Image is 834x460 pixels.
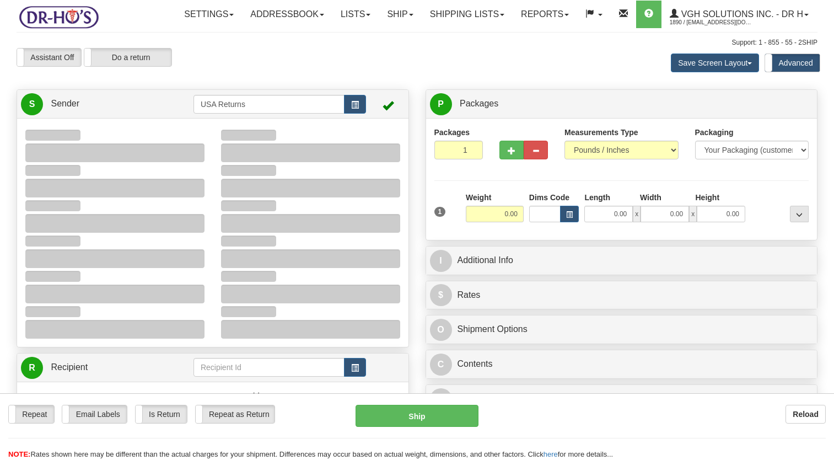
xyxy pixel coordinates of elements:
label: Dims Code [529,192,569,203]
label: Country [25,391,55,402]
span: x [689,206,697,222]
span: I [430,250,452,272]
label: Repeat [9,405,54,423]
span: O [430,319,452,341]
a: RReturn Shipment [430,388,814,410]
a: S Sender [21,93,193,115]
label: Is Return [136,405,187,423]
label: Email Labels [62,405,127,423]
a: here [544,450,558,458]
a: Ship [379,1,421,28]
a: Shipping lists [422,1,513,28]
span: Recipient [51,362,88,372]
input: Sender Id [193,95,345,114]
label: Length [584,192,610,203]
span: R [430,388,452,410]
label: Assistant Off [17,49,81,66]
span: P [430,93,452,115]
a: R Recipient [21,356,174,379]
a: CContents [430,353,814,376]
a: Reports [513,1,577,28]
button: Reload [785,405,826,424]
label: Width [640,192,661,203]
span: C [430,354,452,376]
a: VGH Solutions Inc. - Dr H 1890 / [EMAIL_ADDRESS][DOMAIN_NAME] [661,1,817,28]
span: 1 [434,207,446,217]
a: Lists [332,1,379,28]
label: Height [696,192,720,203]
label: Packaging [695,127,734,138]
a: Addressbook [242,1,332,28]
span: S [21,93,43,115]
label: Advanced [765,54,820,72]
img: logo1890.jpg [17,3,101,31]
span: Packages [460,99,498,108]
a: P Packages [430,93,814,115]
input: Recipient Id [193,358,345,377]
label: Repeat as Return [196,405,275,423]
a: IAdditional Info [430,249,814,272]
iframe: chat widget [809,174,833,286]
label: Do a return [84,49,171,66]
b: Reload [793,410,819,419]
span: Sender [51,99,79,108]
span: x [633,206,641,222]
div: ... [790,206,809,222]
label: Street Address [221,391,276,402]
a: $Rates [430,284,814,307]
span: NOTE: [8,450,30,458]
a: Settings [176,1,242,28]
label: Measurements Type [564,127,638,138]
button: Save Screen Layout [671,54,759,72]
span: R [21,357,43,379]
label: Weight [466,192,491,203]
span: VGH Solutions Inc. - Dr H [679,9,803,19]
button: Ship [356,405,478,427]
span: 1890 / [EMAIL_ADDRESS][DOMAIN_NAME] [670,17,752,28]
div: Support: 1 - 855 - 55 - 2SHIP [17,38,817,47]
a: OShipment Options [430,318,814,341]
label: Packages [434,127,470,138]
span: $ [430,284,452,306]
